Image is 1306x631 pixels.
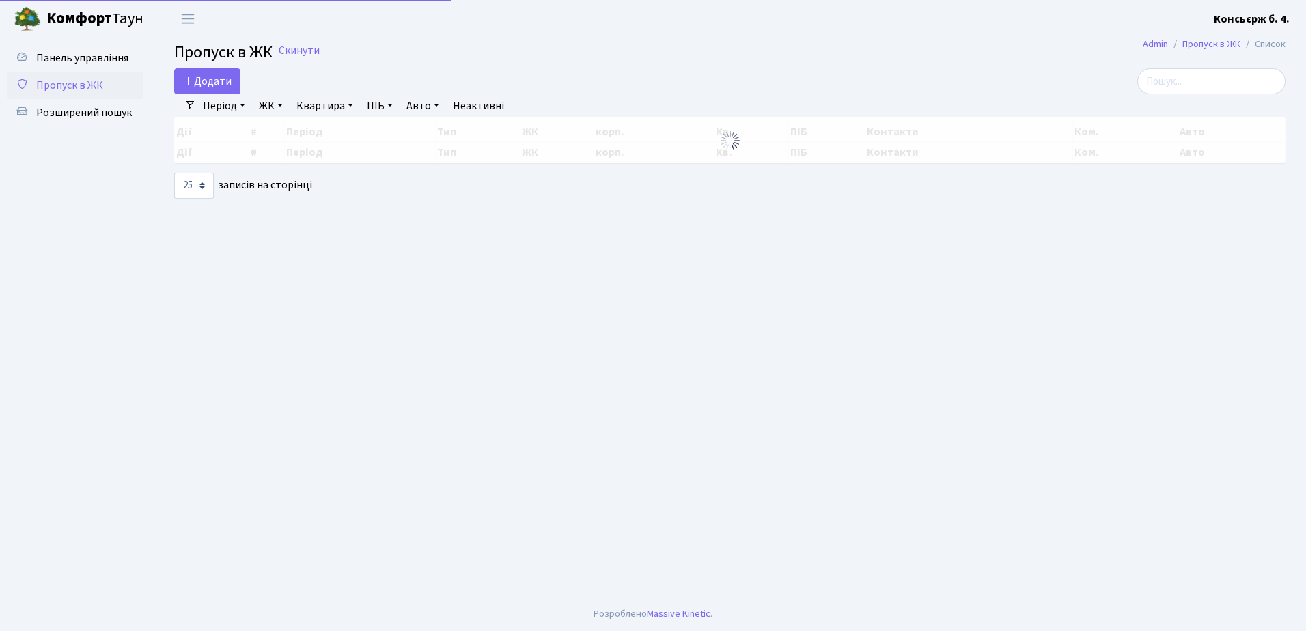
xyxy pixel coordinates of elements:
a: ПІБ [361,94,398,117]
input: Пошук... [1137,68,1286,94]
span: Розширений пошук [36,105,132,120]
div: Розроблено . [594,606,712,621]
a: Скинути [279,44,320,57]
a: Авто [401,94,445,117]
label: записів на сторінці [174,173,312,199]
span: Панель управління [36,51,128,66]
a: Admin [1143,37,1168,51]
span: Додати [183,74,232,89]
a: Консьєрж б. 4. [1214,11,1290,27]
button: Переключити навігацію [171,8,205,30]
b: Комфорт [46,8,112,29]
a: Неактивні [447,94,510,117]
a: Квартира [291,94,359,117]
a: Розширений пошук [7,99,143,126]
a: ЖК [253,94,288,117]
select: записів на сторінці [174,173,214,199]
img: Обробка... [719,130,741,152]
a: Додати [174,68,240,94]
a: Massive Kinetic [647,606,710,621]
img: logo.png [14,5,41,33]
a: Пропуск в ЖК [1182,37,1240,51]
a: Період [197,94,251,117]
span: Пропуск в ЖК [36,78,103,93]
span: Таун [46,8,143,31]
a: Пропуск в ЖК [7,72,143,99]
nav: breadcrumb [1122,30,1306,59]
a: Панель управління [7,44,143,72]
b: Консьєрж б. 4. [1214,12,1290,27]
span: Пропуск в ЖК [174,40,273,64]
li: Список [1240,37,1286,52]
